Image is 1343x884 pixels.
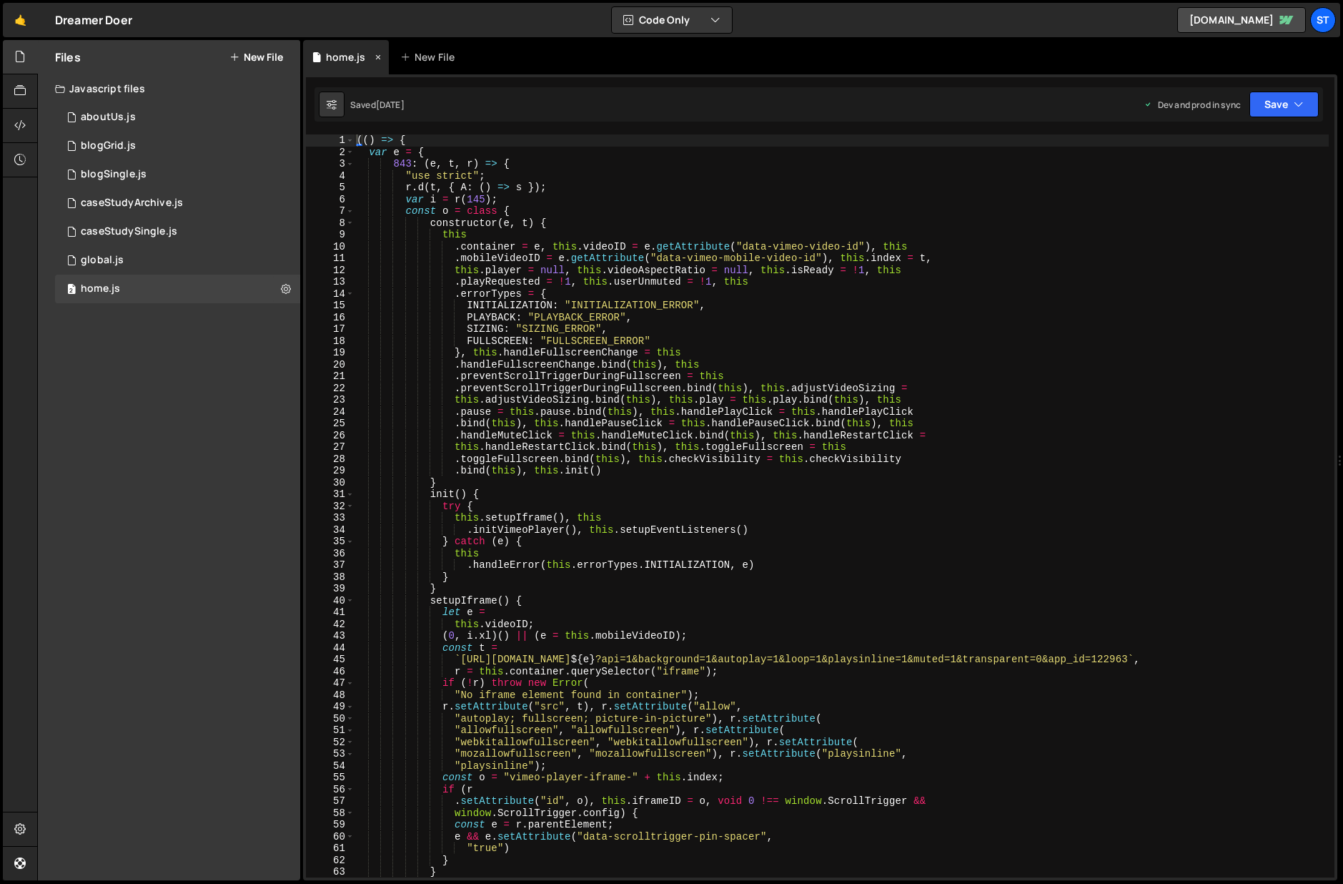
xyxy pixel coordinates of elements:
[306,784,355,796] div: 56
[306,583,355,595] div: 39
[306,536,355,548] div: 35
[81,139,136,152] div: blogGrid.js
[306,630,355,642] div: 43
[306,477,355,489] div: 30
[400,50,460,64] div: New File
[81,225,177,238] div: caseStudySingle.js
[306,383,355,395] div: 22
[306,807,355,820] div: 58
[306,713,355,725] div: 50
[306,795,355,807] div: 57
[306,359,355,371] div: 20
[306,866,355,878] div: 63
[306,666,355,678] div: 46
[306,737,355,749] div: 52
[55,103,300,132] div: 14607/42624.js
[306,831,355,843] div: 60
[306,571,355,584] div: 38
[306,170,355,182] div: 4
[306,194,355,206] div: 6
[306,642,355,654] div: 44
[306,370,355,383] div: 21
[306,512,355,524] div: 33
[376,99,405,111] div: [DATE]
[306,229,355,241] div: 9
[55,49,81,65] h2: Files
[306,619,355,631] div: 42
[306,276,355,288] div: 13
[81,283,120,295] div: home.js
[306,595,355,607] div: 40
[306,548,355,560] div: 36
[350,99,405,111] div: Saved
[306,772,355,784] div: 55
[306,347,355,359] div: 19
[306,158,355,170] div: 3
[306,430,355,442] div: 26
[306,501,355,513] div: 32
[306,418,355,430] div: 25
[306,559,355,571] div: 37
[81,111,136,124] div: aboutUs.js
[1249,92,1319,117] button: Save
[81,254,124,267] div: global.js
[306,134,355,147] div: 1
[306,606,355,619] div: 41
[306,205,355,217] div: 7
[1144,99,1241,111] div: Dev and prod in sync
[306,182,355,194] div: 5
[306,241,355,253] div: 10
[306,689,355,702] div: 48
[306,488,355,501] div: 31
[306,465,355,477] div: 29
[81,197,183,210] div: caseStudyArchive.js
[55,160,300,189] div: 14607/41089.js
[67,285,76,296] span: 2
[306,677,355,689] div: 47
[306,855,355,867] div: 62
[306,725,355,737] div: 51
[306,312,355,324] div: 16
[306,406,355,418] div: 24
[306,265,355,277] div: 12
[306,147,355,159] div: 2
[81,168,147,181] div: blogSingle.js
[612,7,732,33] button: Code Only
[55,11,132,29] div: Dreamer Doer
[55,189,300,217] div: 14607/41446.js
[306,335,355,348] div: 18
[55,132,300,160] div: 14607/41073.js
[306,843,355,855] div: 61
[306,288,355,300] div: 14
[326,50,365,64] div: home.js
[306,323,355,335] div: 17
[1310,7,1336,33] a: ST
[306,654,355,666] div: 45
[306,300,355,312] div: 15
[306,701,355,713] div: 49
[1177,7,1306,33] a: [DOMAIN_NAME]
[55,217,300,246] div: 14607/41637.js
[306,252,355,265] div: 11
[55,246,300,275] div: 14607/37968.js
[306,453,355,466] div: 28
[306,217,355,230] div: 8
[306,524,355,536] div: 34
[3,3,38,37] a: 🤙
[55,275,300,303] div: 14607/37969.js
[229,51,283,63] button: New File
[306,748,355,760] div: 53
[306,760,355,772] div: 54
[306,394,355,406] div: 23
[306,441,355,453] div: 27
[306,819,355,831] div: 59
[38,74,300,103] div: Javascript files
